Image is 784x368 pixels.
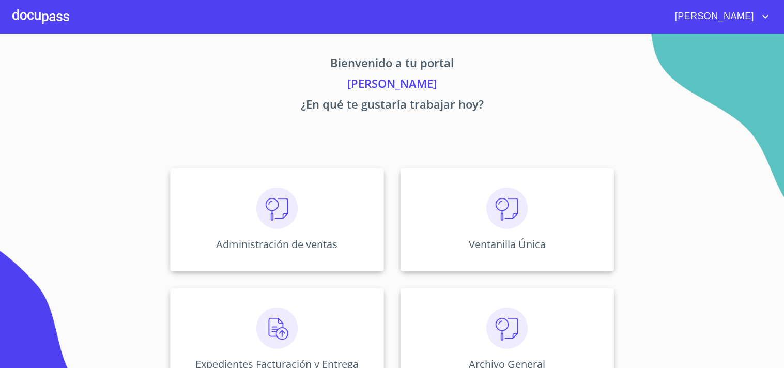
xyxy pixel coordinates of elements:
[216,237,337,251] p: Administración de ventas
[667,8,759,25] span: [PERSON_NAME]
[256,188,298,229] img: consulta.png
[486,308,528,349] img: consulta.png
[74,54,711,75] p: Bienvenido a tu portal
[486,188,528,229] img: consulta.png
[74,75,711,96] p: [PERSON_NAME]
[469,237,546,251] p: Ventanilla Única
[256,308,298,349] img: carga.png
[74,96,711,116] p: ¿En qué te gustaría trabajar hoy?
[667,8,772,25] button: account of current user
